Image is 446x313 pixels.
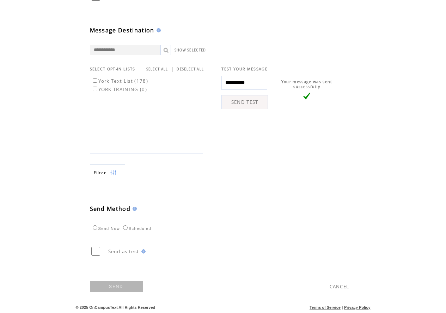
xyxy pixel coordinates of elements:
a: SELECT ALL [146,67,168,71]
span: Send Method [90,205,131,213]
img: help.gif [139,249,146,253]
img: filters.png [110,165,116,181]
span: Show filters [94,170,106,176]
img: help.gif [154,28,161,32]
label: Scheduled [121,226,151,231]
a: Privacy Policy [344,305,371,309]
img: help.gif [130,207,137,211]
a: CANCEL [330,283,349,290]
a: Terms of Service [310,305,341,309]
label: YORK TRAINING (0) [91,86,147,93]
span: Send as test [108,248,139,255]
input: York Text List (178) [93,78,97,83]
a: SEND [90,281,143,292]
span: | [171,66,174,72]
img: vLarge.png [303,93,310,100]
input: YORK TRAINING (0) [93,87,97,91]
label: Send Now [91,226,120,231]
span: Message Destination [90,26,154,34]
a: Filter [90,164,125,180]
a: DESELECT ALL [177,67,204,71]
span: TEST YOUR MESSAGE [221,67,268,71]
span: SELECT OPT-IN LISTS [90,67,135,71]
span: | [342,305,343,309]
input: Scheduled [123,225,128,230]
a: SHOW SELECTED [175,48,206,52]
span: © 2025 OnCampusText All Rights Reserved [76,305,155,309]
span: Your message was sent successfully [281,79,332,89]
a: SEND TEST [221,95,268,109]
label: York Text List (178) [91,78,148,84]
input: Send Now [93,225,97,230]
